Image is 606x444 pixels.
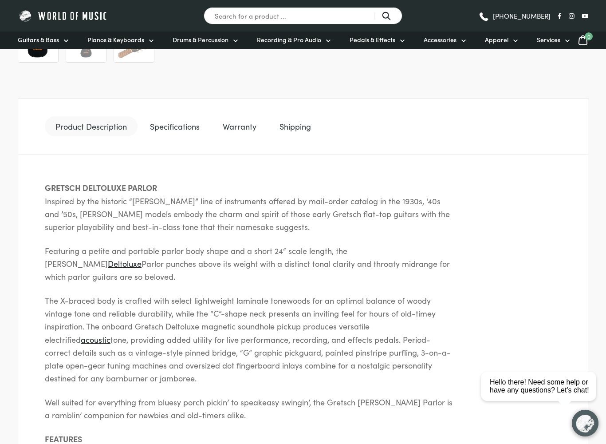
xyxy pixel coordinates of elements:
p: Inspired by the historic “[PERSON_NAME]” line of instruments offered by mail-order catalog in the... [45,181,453,233]
span: Services [537,35,560,44]
span: Accessories [424,35,456,44]
span: Drums & Percussion [173,35,228,44]
strong: GRETSCH DELTOLUXE PARLOR [45,182,157,193]
span: Guitars & Bass [18,35,59,44]
a: acoustic [81,334,110,345]
span: Pedals & Effects [350,35,395,44]
a: Shipping [269,116,322,137]
a: [PHONE_NUMBER] [478,9,551,23]
p: Well suited for everything from bluesy porch pickin’ to speakeasy swingin’, the Gretsch [PERSON_N... [45,396,453,421]
a: Product Description [45,116,138,137]
input: Search for a product ... [204,7,402,24]
span: 0 [585,32,593,40]
span: Recording & Pro Audio [257,35,321,44]
span: Pianos & Keyboards [87,35,144,44]
span: Apparel [485,35,508,44]
a: Specifications [139,116,210,137]
p: The X-braced body is crafted with select lightweight laminate tonewoods for an optimal balance of... [45,294,453,385]
iframe: Chat with our support team [477,346,606,444]
img: World of Music [18,9,109,23]
span: [PHONE_NUMBER] [493,12,551,19]
a: Warranty [212,116,267,137]
p: Featuring a petite and portable parlor body shape and a short 24“ scale length, the [PERSON_NAME]... [45,244,453,283]
a: Deltoluxe [108,258,142,269]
